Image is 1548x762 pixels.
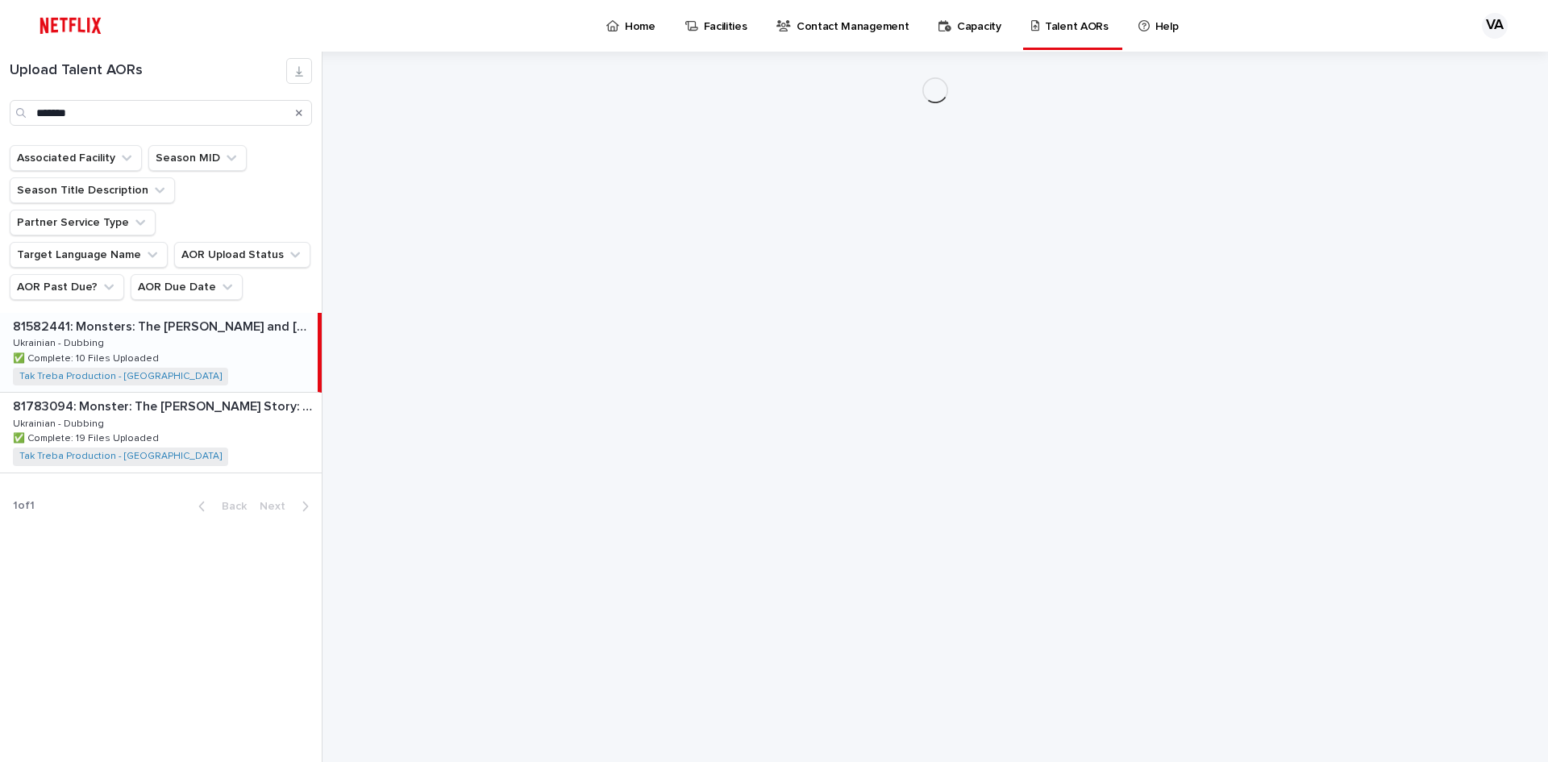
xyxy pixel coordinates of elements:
[148,145,247,171] button: Season MID
[19,451,222,462] a: Tak Treba Production - [GEOGRAPHIC_DATA]
[212,501,247,512] span: Back
[10,274,124,300] button: AOR Past Due?
[10,210,156,235] button: Partner Service Type
[32,10,109,42] img: ifQbXi3ZQGMSEF7WDB7W
[13,335,107,349] p: Ukrainian - Dubbing
[131,274,243,300] button: AOR Due Date
[253,499,322,514] button: Next
[185,499,253,514] button: Back
[10,145,142,171] button: Associated Facility
[1482,13,1508,39] div: VA
[10,100,312,126] input: Search
[10,177,175,203] button: Season Title Description
[13,396,318,414] p: 81783094: Monster: The [PERSON_NAME] Story: Season 1
[174,242,310,268] button: AOR Upload Status
[260,501,295,512] span: Next
[13,316,314,335] p: 81582441: Monsters: The Lyle and Erik Menendez Story
[10,242,168,268] button: Target Language Name
[13,430,162,444] p: ✅ Complete: 19 Files Uploaded
[19,371,222,382] a: Tak Treba Production - [GEOGRAPHIC_DATA]
[13,350,162,364] p: ✅ Complete: 10 Files Uploaded
[10,62,286,80] h1: Upload Talent AORs
[13,415,107,430] p: Ukrainian - Dubbing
